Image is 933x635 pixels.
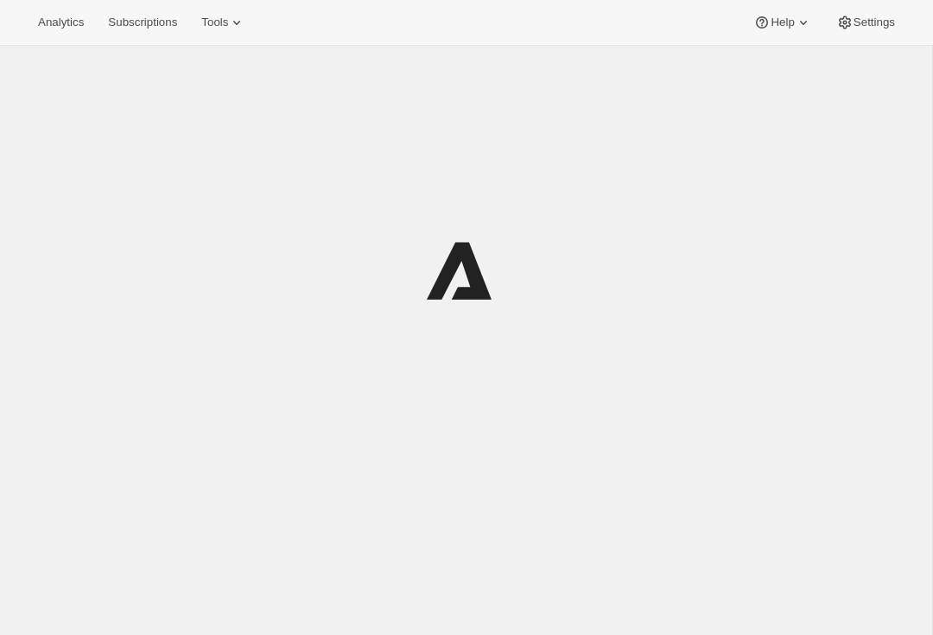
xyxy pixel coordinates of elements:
span: Tools [201,16,228,29]
button: Analytics [28,10,94,35]
span: Analytics [38,16,84,29]
button: Help [743,10,822,35]
button: Tools [191,10,256,35]
button: Settings [826,10,905,35]
span: Help [771,16,794,29]
button: Subscriptions [98,10,187,35]
span: Subscriptions [108,16,177,29]
span: Settings [854,16,895,29]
